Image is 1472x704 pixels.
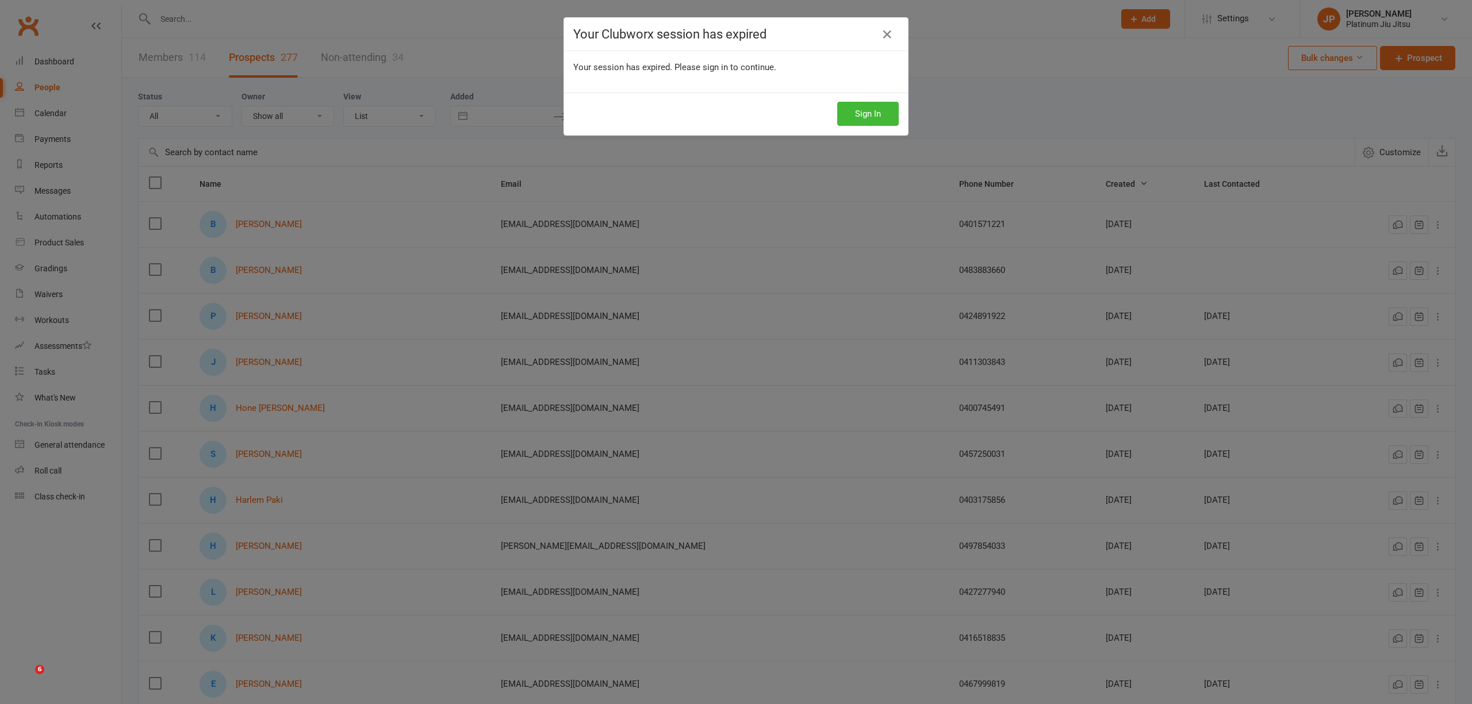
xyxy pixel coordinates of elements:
iframe: Intercom live chat [11,665,39,693]
span: 6 [35,665,44,674]
h4: Your Clubworx session has expired [573,27,899,41]
span: Your session has expired. Please sign in to continue. [573,62,776,72]
button: Sign In [837,102,899,126]
a: Close [878,25,896,44]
